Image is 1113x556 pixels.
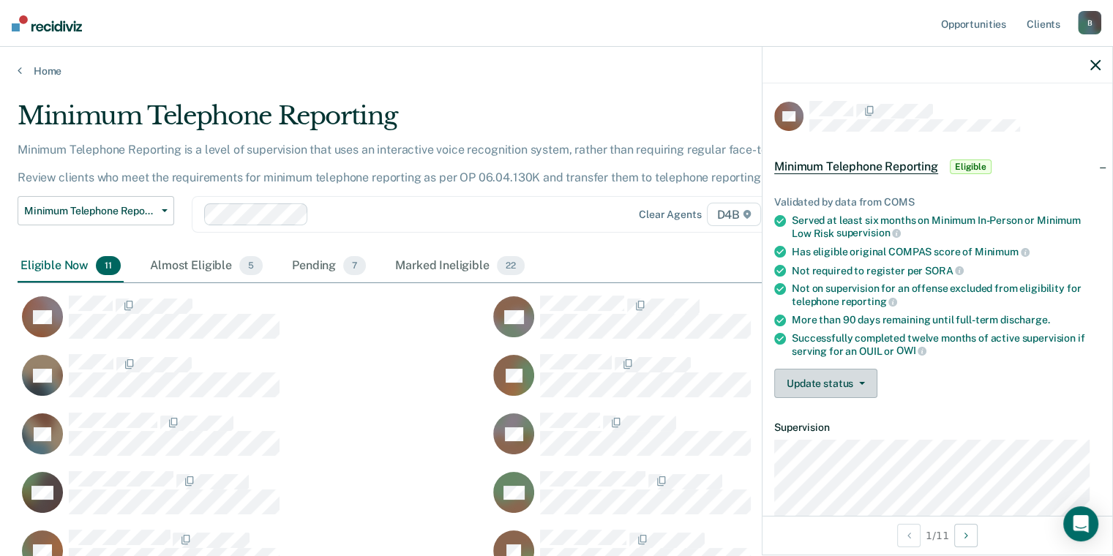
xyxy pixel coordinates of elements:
[954,524,978,547] button: Next Opportunity
[18,470,489,529] div: CaseloadOpportunityCell-0796751
[239,256,263,275] span: 5
[12,15,82,31] img: Recidiviz
[774,369,877,398] button: Update status
[96,256,121,275] span: 11
[392,250,527,282] div: Marked Ineligible
[950,159,992,174] span: Eligible
[489,470,960,529] div: CaseloadOpportunityCell-0803149
[707,203,760,226] span: D4B
[18,353,489,412] div: CaseloadOpportunityCell-0792659
[18,143,847,184] p: Minimum Telephone Reporting is a level of supervision that uses an interactive voice recognition ...
[774,421,1101,434] dt: Supervision
[774,196,1101,209] div: Validated by data from COMS
[489,353,960,412] div: CaseloadOpportunityCell-0793537
[18,101,852,143] div: Minimum Telephone Reporting
[897,524,921,547] button: Previous Opportunity
[489,295,960,353] div: CaseloadOpportunityCell-0793617
[792,314,1101,326] div: More than 90 days remaining until full-term
[1000,314,1050,326] span: discharge.
[289,250,369,282] div: Pending
[792,264,1101,277] div: Not required to register per
[24,205,156,217] span: Minimum Telephone Reporting
[774,159,938,174] span: Minimum Telephone Reporting
[792,245,1101,258] div: Has eligible original COMPAS score of
[18,412,489,470] div: CaseloadOpportunityCell-0791393
[792,332,1101,357] div: Successfully completed twelve months of active supervision if serving for an OUIL or
[1063,506,1098,541] div: Open Intercom Messenger
[792,214,1101,239] div: Served at least six months on Minimum In-Person or Minimum Low Risk
[489,412,960,470] div: CaseloadOpportunityCell-0814670
[343,256,366,275] span: 7
[18,250,124,282] div: Eligible Now
[925,265,964,277] span: SORA
[975,246,1030,258] span: Minimum
[1078,11,1101,34] div: B
[792,282,1101,307] div: Not on supervision for an offense excluded from eligibility for telephone
[896,345,926,356] span: OWI
[762,516,1112,555] div: 1 / 11
[762,143,1112,190] div: Minimum Telephone ReportingEligible
[147,250,266,282] div: Almost Eligible
[18,295,489,353] div: CaseloadOpportunityCell-0594783
[18,64,1095,78] a: Home
[639,209,701,221] div: Clear agents
[842,296,898,307] span: reporting
[836,227,901,238] span: supervision
[497,256,525,275] span: 22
